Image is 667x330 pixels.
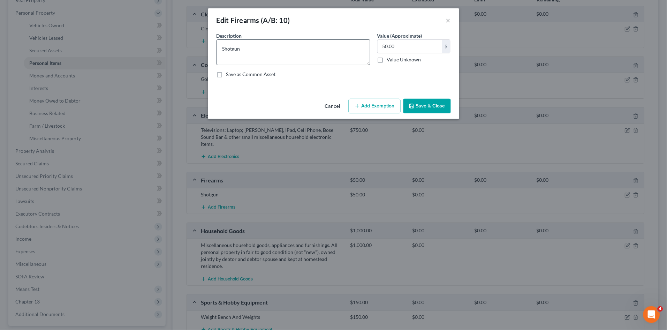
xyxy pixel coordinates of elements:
button: × [446,16,451,24]
label: Value Unknown [387,56,421,63]
span: Description [217,33,242,39]
label: Save as Common Asset [226,71,276,78]
iframe: Intercom live chat [643,306,660,323]
div: $ [442,40,450,53]
label: Value (Approximate) [377,32,422,39]
div: Edit Firearms (A/B: 10) [217,15,290,25]
span: 4 [658,306,663,312]
button: Cancel [319,99,346,113]
button: Add Exemption [349,99,401,113]
button: Save & Close [403,99,451,113]
input: 0.00 [378,40,442,53]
